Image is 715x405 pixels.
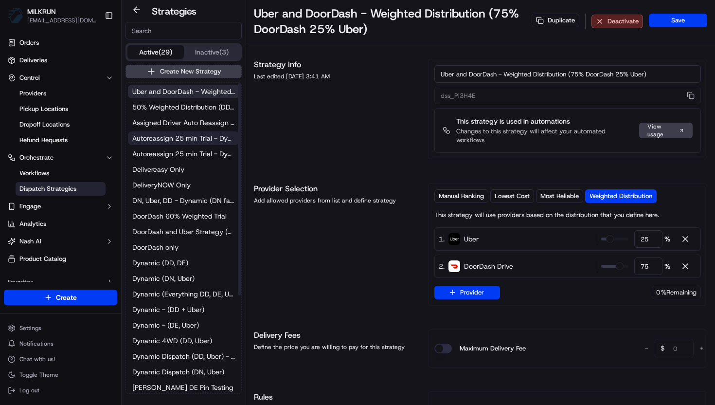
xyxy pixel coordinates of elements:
span: Refund Requests [19,136,68,145]
img: 1736555255976-a54dd68f-1ca7-489b-9aae-adbdc363a1c4 [19,151,27,159]
span: Dynamic 4WD (DD, Uber) [132,336,212,346]
button: Uber and DoorDash - Weighted Distribution (75% DoorDash 25% Uber) [128,85,239,98]
button: Dynamic (Everything DD, DE, Uber) [128,287,239,301]
a: Refund Requests [16,133,106,147]
a: 50% Weighted Distribution (DD, Uber) [128,100,239,114]
button: Assigned Driver Auto Reassign Trial - Dynamic (Everything DD, DE, DN, Uber) [128,116,239,129]
button: Notifications [4,337,117,350]
a: 📗Knowledge Base [6,214,78,231]
button: Lowest Cost [490,189,534,203]
button: Manual Ranking [434,189,488,203]
div: 1 . [439,234,479,244]
span: Toggle Theme [19,371,58,379]
a: Dynamic (DD, DE) [128,256,239,270]
img: doordash_logo_v2.png [448,260,460,272]
h1: Rules [254,391,416,403]
span: DoorDash only [132,242,179,252]
img: Mark Latham [10,142,25,162]
span: Lowest Cost [495,192,530,201]
button: Delivereasy Only [128,163,239,176]
span: 50% Weighted Distribution (DD, Uber) [132,102,235,112]
button: Save [649,14,707,27]
a: Powered byPylon [69,241,118,249]
span: Dynamic - (DD + Uber) [132,305,204,314]
button: Weighted Distribution [585,189,657,203]
a: Deliveries [4,53,117,68]
span: Autoreassign 25 min Trial - Dynamic (Everything DD, DE, DN, Uber) [132,133,235,143]
button: Dynamic (DN, Uber) [128,272,239,285]
span: Pickup Locations [19,105,68,113]
span: Dynamic Dispatch (DN, Uber) [132,367,224,377]
span: $ [657,340,668,360]
span: Deliveries [19,56,47,65]
img: uber-new-logo.jpeg [448,233,460,245]
span: Notifications [19,340,54,348]
span: Control [19,74,40,82]
span: Autoreassign 25 min Trial - Dynamic - (DD, Uber) [132,149,235,159]
label: Maximum Delivery Fee [460,344,526,353]
span: % [664,261,670,271]
h1: Provider Selection [254,183,416,195]
button: Duplicate [532,14,579,27]
h1: Uber and DoorDash - Weighted Distribution (75% DoorDash 25% Uber) [254,6,526,37]
button: Create [4,290,117,305]
button: Log out [4,384,117,397]
span: • [81,177,84,185]
button: Create New Strategy [125,65,242,78]
span: Dynamic (DN, Uber) [132,274,195,283]
img: 1736555255976-a54dd68f-1ca7-489b-9aae-adbdc363a1c4 [10,93,27,110]
span: Workflows [19,169,49,178]
span: [PERSON_NAME] DE Pin Testing [132,383,233,392]
a: Pickup Locations [16,102,106,116]
span: [DATE] [86,177,106,185]
div: Start new chat [44,93,160,103]
span: DoorDash Drive [464,261,513,271]
div: 💻 [82,219,90,226]
span: Uber [464,234,479,244]
button: Dynamic Dispatch (DD, Uber) - No Autoreassign Trial [128,350,239,363]
button: MILKRUN [27,7,56,17]
a: DoorDash only [128,240,239,254]
div: Add allowed providers from list and define strategy [254,197,416,204]
span: Providers [19,89,46,98]
button: Provider [434,286,500,299]
a: Analytics [4,216,117,232]
span: Analytics [19,220,46,228]
p: This strategy is used in automations [456,116,633,126]
img: 1736555255976-a54dd68f-1ca7-489b-9aae-adbdc363a1c4 [19,178,27,185]
button: DN, Uber, DD - Dynamic (DN fairshare 70%) [128,194,239,207]
button: DoorDash and Uber Strategy (2WD) [128,225,239,239]
input: Got a question? Start typing here... [25,63,175,73]
span: Dispatch Strategies [19,184,76,193]
span: Create [56,293,77,302]
span: DoorDash and Uber Strategy (2WD) [132,227,235,237]
a: View usage [639,123,693,138]
button: Dynamic Dispatch (DN, Uber) [128,365,239,379]
img: MILKRUN [8,8,23,23]
img: 2790269178180_0ac78f153ef27d6c0503_72.jpg [20,93,38,110]
button: DeliveryNOW Only [128,178,239,192]
span: Manual Ranking [439,192,484,201]
a: Dispatch Strategies [16,182,106,196]
button: Engage [4,199,117,214]
button: Autoreassign 25 min Trial - Dynamic - (DD, Uber) [128,147,239,161]
span: DN, Uber, DD - Dynamic (DN fairshare 70%) [132,196,235,205]
p: Welcome 👋 [10,39,177,55]
a: Autoreassign 25 min Trial - Dynamic (Everything DD, DE, DN, Uber) [128,131,239,145]
button: [EMAIL_ADDRESS][DOMAIN_NAME] [27,17,97,24]
img: Nash [10,10,29,29]
div: Last edited [DATE] 3:41 AM [254,73,416,80]
span: Dropoff Locations [19,120,70,129]
button: Toggle Theme [4,368,117,382]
